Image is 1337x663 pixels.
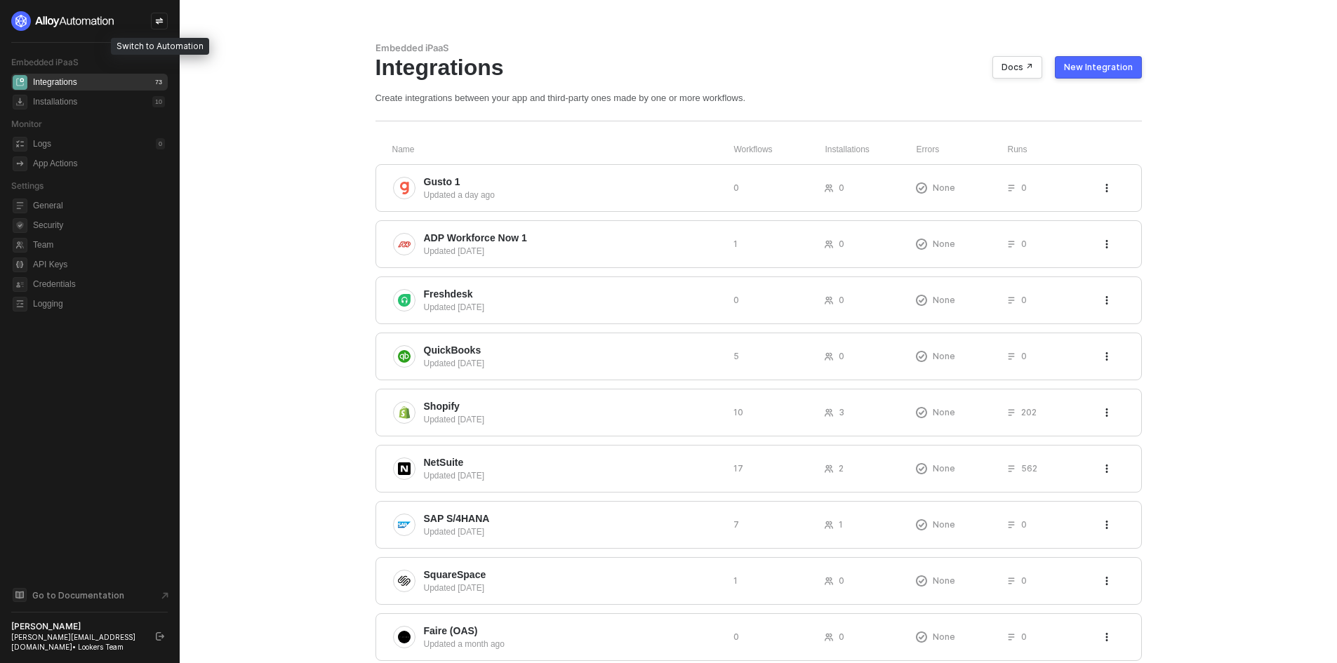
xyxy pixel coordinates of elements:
div: Create integrations between your app and third-party ones made by one or more workflows. [375,92,1142,104]
span: 2 [839,462,844,474]
span: Monitor [11,119,42,129]
span: icon-list [1007,633,1016,641]
div: 0 [156,138,165,149]
div: Switch to Automation [111,38,209,55]
div: Updated [DATE] [424,469,722,482]
span: 202 [1021,406,1037,418]
button: Docs ↗ [992,56,1042,79]
span: icon-users [825,633,833,641]
span: icon-exclamation [916,407,927,418]
span: icon-threedots [1103,633,1111,641]
div: Updated [DATE] [424,245,722,257]
span: 0 [839,350,844,362]
span: api-key [13,257,27,272]
div: [PERSON_NAME][EMAIL_ADDRESS][DOMAIN_NAME] • Lookers Team [11,632,143,652]
span: QuickBooks [424,343,481,357]
span: 0 [839,575,844,587]
span: credentials [13,277,27,292]
span: icon-exclamation [916,575,927,587]
span: icon-exclamation [916,519,927,530]
span: icon-app-actions [13,156,27,171]
span: icon-exclamation [916,631,927,643]
span: icon-users [825,464,833,473]
span: icon-list [1007,408,1016,417]
div: Updated a day ago [424,189,722,201]
div: Updated [DATE] [424,301,722,314]
span: 3 [839,406,844,418]
span: Go to Documentation [32,589,124,601]
img: integration-icon [398,294,411,307]
span: 10 [733,406,743,418]
img: logo [11,11,115,31]
span: icon-threedots [1103,296,1111,304]
div: Installations [33,96,77,108]
div: Workflows [734,144,825,156]
span: icon-users [825,184,833,192]
span: 0 [733,631,739,643]
span: icon-list [1007,521,1016,529]
span: None [933,575,955,587]
span: icon-threedots [1103,577,1111,585]
span: None [933,406,955,418]
div: Embedded iPaaS [375,42,1142,54]
span: None [933,238,955,250]
span: API Keys [33,256,165,273]
span: 0 [1021,631,1027,643]
span: installations [13,95,27,109]
span: icon-users [825,577,833,585]
div: 73 [152,76,165,88]
span: icon-users [825,352,833,361]
span: None [933,518,955,530]
span: 0 [1021,518,1027,530]
span: NetSuite [424,455,464,469]
span: Freshdesk [424,287,473,301]
div: Integrations [33,76,77,88]
span: None [933,182,955,194]
span: 0 [839,238,844,250]
img: integration-icon [398,462,411,475]
span: 0 [839,631,844,643]
div: Installations [825,144,917,156]
span: 0 [839,294,844,306]
span: Credentials [33,276,165,293]
span: 0 [839,182,844,194]
span: icon-exclamation [916,463,927,474]
span: icon-swap [155,17,164,25]
span: Security [33,217,165,234]
a: Knowledge Base [11,587,168,603]
span: icon-exclamation [916,295,927,306]
span: icon-users [825,408,833,417]
div: Updated [DATE] [424,582,722,594]
span: icon-threedots [1103,408,1111,417]
span: None [933,631,955,643]
img: integration-icon [398,238,411,250]
span: ADP Workforce Now 1 [424,231,527,245]
span: icon-threedots [1103,521,1111,529]
span: None [933,350,955,362]
span: None [933,462,955,474]
span: icon-exclamation [916,239,927,250]
span: integrations [13,75,27,90]
div: Updated [DATE] [424,525,722,538]
div: Updated [DATE] [424,357,722,370]
span: 7 [733,518,739,530]
span: icon-list [1007,296,1016,304]
span: icon-exclamation [916,182,927,194]
span: Embedded iPaaS [11,57,79,67]
span: Shopify [424,399,460,413]
span: 0 [733,294,739,306]
span: icon-threedots [1103,184,1111,192]
div: Updated a month ago [424,638,722,650]
div: Errors [917,144,1008,156]
span: General [33,197,165,214]
div: App Actions [33,158,77,170]
span: security [13,218,27,233]
span: icon-logs [13,137,27,152]
span: logging [13,297,27,312]
span: SquareSpace [424,568,486,582]
img: integration-icon [398,350,411,363]
a: logo [11,11,168,31]
span: Settings [11,180,44,191]
div: Logs [33,138,51,150]
div: Integrations [375,54,1142,81]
